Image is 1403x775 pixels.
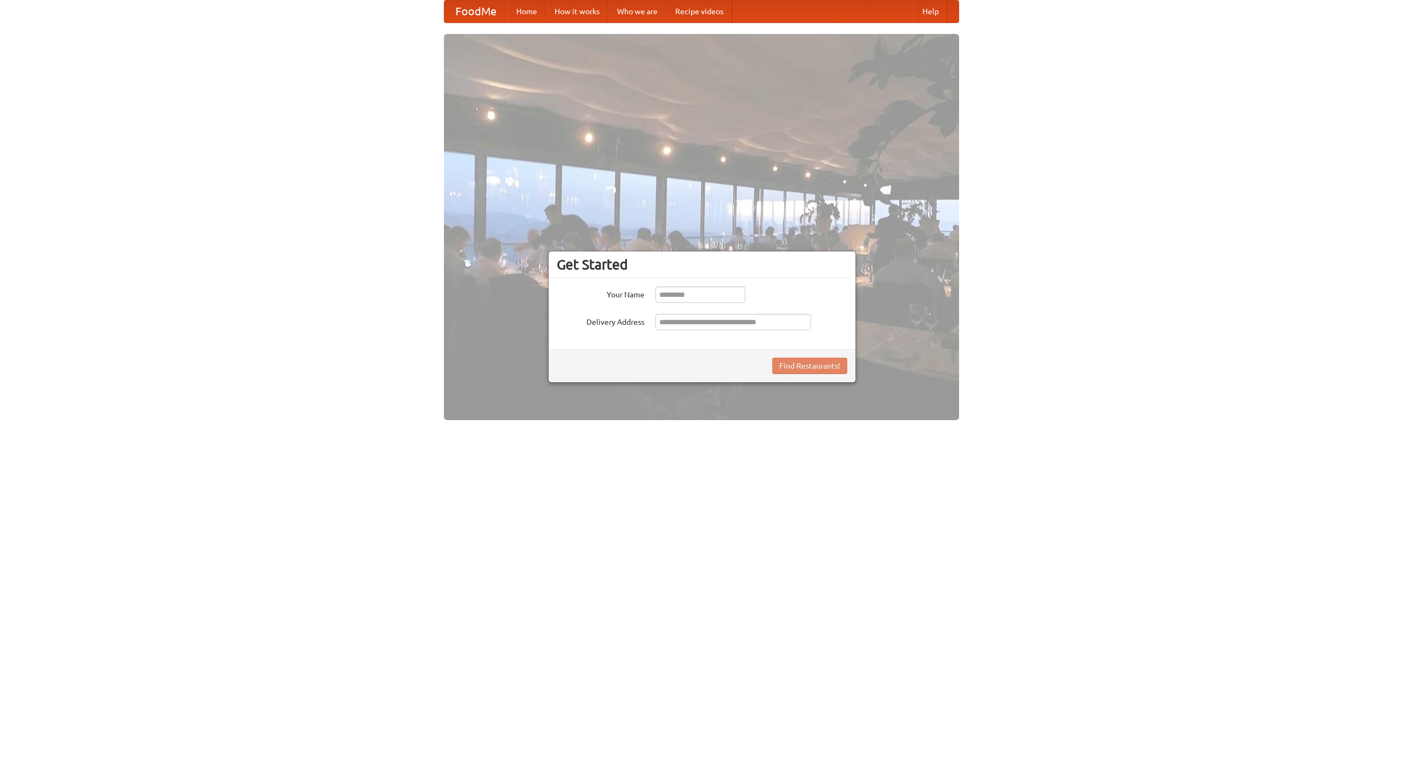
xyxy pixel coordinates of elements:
a: Help [914,1,948,22]
a: Recipe videos [666,1,732,22]
a: Home [507,1,546,22]
label: Delivery Address [557,314,645,328]
a: FoodMe [444,1,507,22]
a: Who we are [608,1,666,22]
label: Your Name [557,286,645,300]
h3: Get Started [557,256,847,273]
button: Find Restaurants! [772,358,847,374]
a: How it works [546,1,608,22]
